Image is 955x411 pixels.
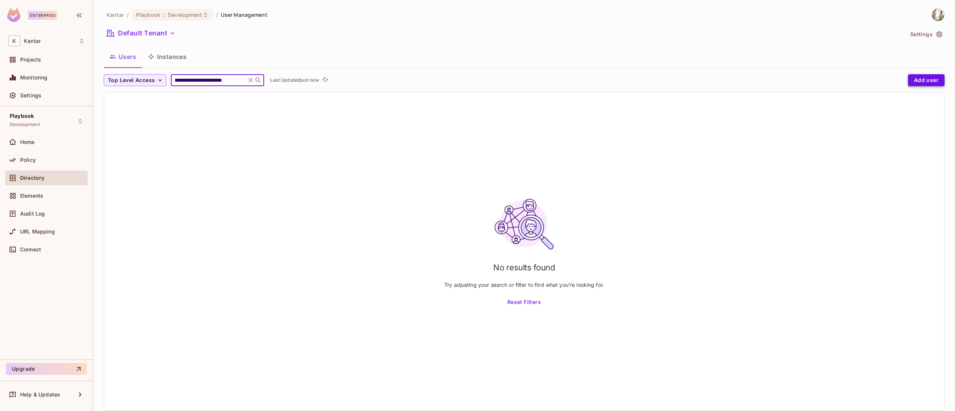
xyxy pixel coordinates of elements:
[20,92,41,98] span: Settings
[907,28,945,40] button: Settings
[10,122,40,128] span: Development
[20,75,48,81] span: Monitoring
[20,175,44,181] span: Directory
[163,12,165,18] span: :
[908,74,945,86] button: Add user
[108,76,155,85] span: Top Level Access
[20,57,41,63] span: Projects
[20,229,55,235] span: URL Mapping
[20,247,41,252] span: Connect
[216,11,218,18] li: /
[28,11,57,20] div: Enterprise
[142,47,192,66] button: Instances
[270,77,319,83] p: Last Updated just now
[107,11,124,18] span: the active workspace
[6,363,87,375] button: Upgrade
[322,76,328,84] span: refresh
[20,139,35,145] span: Home
[10,113,34,119] span: Playbook
[127,11,129,18] li: /
[319,76,329,85] span: Click to refresh data
[20,392,60,398] span: Help & Updates
[444,281,604,288] p: Try adjusting your search or filter to find what you’re looking for.
[104,47,142,66] button: Users
[104,74,166,86] button: Top Level Access
[320,76,329,85] button: refresh
[104,27,178,39] button: Default Tenant
[932,9,944,21] img: Spoorthy D Gopalagowda
[168,11,202,18] span: Development
[136,11,160,18] span: Playbook
[20,193,43,199] span: Elements
[24,38,41,44] span: Workspace: Kantar
[504,297,544,308] button: Reset Filters
[7,8,21,22] img: SReyMgAAAABJRU5ErkJggg==
[20,157,36,163] span: Policy
[8,35,20,46] span: K
[221,11,267,18] span: User Management
[20,211,45,217] span: Audit Log
[493,262,555,273] h1: No results found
